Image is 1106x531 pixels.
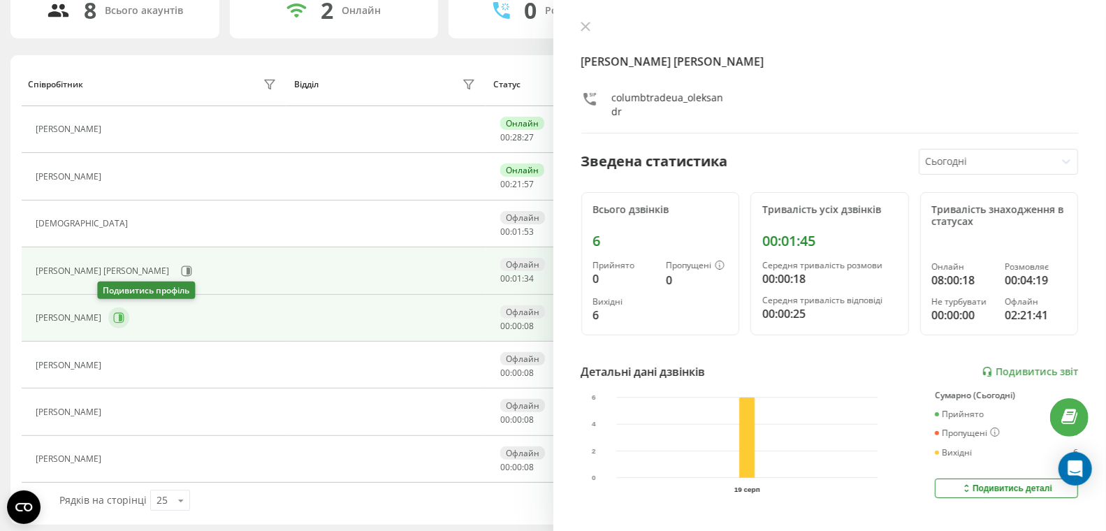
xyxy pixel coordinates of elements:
[500,367,510,379] span: 00
[935,448,972,458] div: Вихідні
[762,261,897,270] div: Середня тривалість розмови
[342,5,381,17] div: Онлайн
[593,270,655,287] div: 0
[500,272,510,284] span: 00
[1005,307,1066,323] div: 02:21:41
[1005,272,1066,289] div: 00:04:19
[762,270,897,287] div: 00:00:18
[545,5,613,17] div: Розмовляють
[961,483,1052,494] div: Подивитись деталі
[7,490,41,524] button: Open CMP widget
[36,266,173,276] div: [PERSON_NAME] [PERSON_NAME]
[500,180,534,189] div: : :
[36,172,105,182] div: [PERSON_NAME]
[500,133,534,143] div: : :
[500,414,510,425] span: 00
[36,313,105,323] div: [PERSON_NAME]
[592,421,596,428] text: 4
[593,204,728,216] div: Всього дзвінків
[512,367,522,379] span: 00
[500,352,545,365] div: Офлайн
[500,399,545,412] div: Офлайн
[932,262,994,272] div: Онлайн
[581,363,706,380] div: Детальні дані дзвінків
[512,226,522,238] span: 01
[524,367,534,379] span: 08
[932,297,994,307] div: Не турбувати
[524,461,534,473] span: 08
[500,211,545,224] div: Офлайн
[1005,297,1066,307] div: Офлайн
[524,320,534,332] span: 08
[592,474,596,482] text: 0
[512,272,522,284] span: 01
[762,233,897,249] div: 00:01:45
[592,394,596,402] text: 6
[734,486,759,493] text: 19 серп
[500,320,510,332] span: 00
[500,305,545,319] div: Офлайн
[524,272,534,284] span: 34
[524,131,534,143] span: 27
[500,227,534,237] div: : :
[500,274,534,284] div: : :
[500,178,510,190] span: 00
[500,415,534,425] div: : :
[105,5,183,17] div: Всього акаунтів
[500,117,544,130] div: Онлайн
[500,461,510,473] span: 00
[524,414,534,425] span: 08
[612,91,729,119] div: columbtradeua_oleksandr
[932,272,994,289] div: 08:00:18
[1073,448,1078,458] div: 6
[500,163,544,177] div: Онлайн
[593,261,655,270] div: Прийнято
[524,178,534,190] span: 57
[157,493,168,507] div: 25
[36,124,105,134] div: [PERSON_NAME]
[666,261,727,272] div: Пропущені
[500,258,545,271] div: Офлайн
[500,321,534,331] div: : :
[493,80,521,89] div: Статус
[935,409,984,419] div: Прийнято
[935,479,1078,498] button: Подивитись деталі
[500,226,510,238] span: 00
[762,204,897,216] div: Тривалість усіх дзвінків
[500,463,534,472] div: : :
[666,272,727,289] div: 0
[500,368,534,378] div: : :
[512,131,522,143] span: 28
[294,80,319,89] div: Відділ
[500,446,545,460] div: Офлайн
[36,454,105,464] div: [PERSON_NAME]
[524,226,534,238] span: 53
[500,131,510,143] span: 00
[1005,262,1066,272] div: Розмовляє
[512,461,522,473] span: 00
[581,151,728,172] div: Зведена статистика
[97,282,195,299] div: Подивитись профіль
[581,53,1079,70] h4: [PERSON_NAME] [PERSON_NAME]
[28,80,83,89] div: Співробітник
[592,447,596,455] text: 2
[935,428,1000,439] div: Пропущені
[762,296,897,305] div: Середня тривалість відповіді
[36,407,105,417] div: [PERSON_NAME]
[512,320,522,332] span: 00
[36,219,131,228] div: [DEMOGRAPHIC_DATA]
[59,493,147,507] span: Рядків на сторінці
[932,204,1067,228] div: Тривалість знаходження в статусах
[982,366,1078,378] a: Подивитись звіт
[932,307,994,323] div: 00:00:00
[593,307,655,323] div: 6
[593,233,728,249] div: 6
[935,391,1078,400] div: Сумарно (Сьогодні)
[512,414,522,425] span: 00
[512,178,522,190] span: 21
[762,305,897,322] div: 00:00:25
[36,361,105,370] div: [PERSON_NAME]
[1058,452,1092,486] div: Open Intercom Messenger
[593,297,655,307] div: Вихідні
